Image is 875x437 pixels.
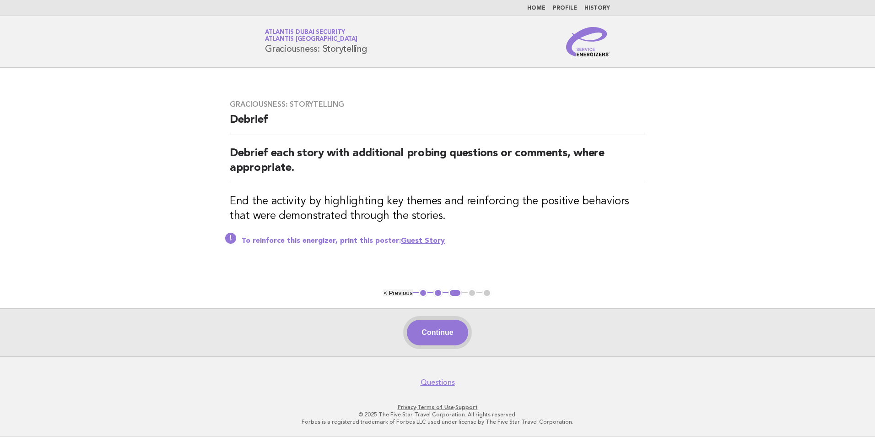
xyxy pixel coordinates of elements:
[419,289,428,298] button: 1
[417,404,454,410] a: Terms of Use
[455,404,478,410] a: Support
[265,29,357,42] a: Atlantis Dubai SecurityAtlantis [GEOGRAPHIC_DATA]
[157,404,718,411] p: · ·
[383,290,412,296] button: < Previous
[230,194,645,224] h3: End the activity by highlighting key themes and reinforcing the positive behaviors that were demo...
[157,411,718,418] p: © 2025 The Five Star Travel Corporation. All rights reserved.
[265,37,357,43] span: Atlantis [GEOGRAPHIC_DATA]
[566,27,610,56] img: Service Energizers
[401,237,445,245] a: Guest Story
[398,404,416,410] a: Privacy
[157,418,718,426] p: Forbes is a registered trademark of Forbes LLC used under license by The Five Star Travel Corpora...
[421,378,455,387] a: Questions
[584,5,610,11] a: History
[527,5,546,11] a: Home
[265,30,367,54] h1: Graciousness: Storytelling
[230,146,645,183] h2: Debrief each story with additional probing questions or comments, where appropriate.
[433,289,443,298] button: 2
[242,236,645,246] p: To reinforce this energizer, print this poster:
[448,289,462,298] button: 3
[230,100,645,109] h3: Graciousness: Storytelling
[407,320,468,345] button: Continue
[230,113,645,135] h2: Debrief
[553,5,577,11] a: Profile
